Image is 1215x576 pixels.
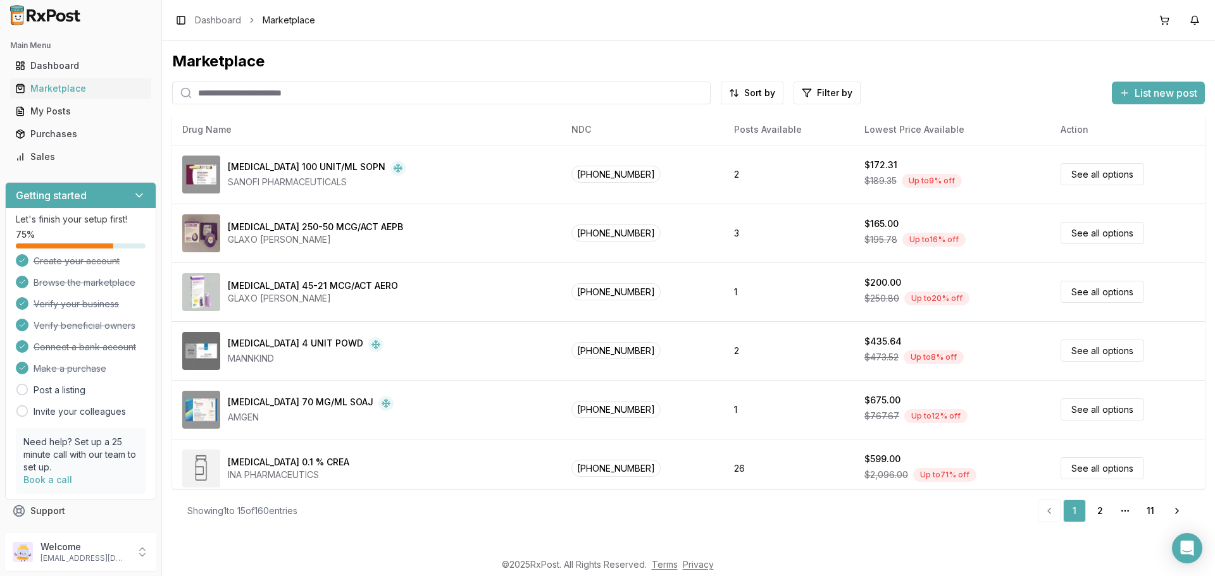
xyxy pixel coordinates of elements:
[1164,499,1190,522] a: Go to next page
[10,123,151,145] a: Purchases
[864,175,897,187] span: $189.35
[864,394,900,407] div: $675.00
[724,380,854,439] td: 1
[571,342,661,359] span: [PHONE_NUMBER]
[5,499,156,522] button: Support
[195,14,241,27] a: Dashboard
[724,114,854,145] th: Posts Available
[10,40,151,51] h2: Main Menu
[561,114,724,145] th: NDC
[182,391,220,429] img: Aimovig 70 MG/ML SOAJ
[182,332,220,370] img: Afrezza 4 UNIT POWD
[30,527,73,540] span: Feedback
[571,460,661,477] span: [PHONE_NUMBER]
[724,145,854,204] td: 2
[10,54,151,77] a: Dashboard
[913,468,976,482] div: Up to 71 % off
[228,233,403,246] div: GLAXO [PERSON_NAME]
[172,114,561,145] th: Drug Name
[34,384,85,396] a: Post a listing
[40,553,128,563] p: [EMAIL_ADDRESS][DOMAIN_NAME]
[864,410,899,422] span: $767.67
[228,352,383,365] div: MANNKIND
[195,14,315,27] nav: breadcrumb
[34,319,135,332] span: Verify beneficial owners
[34,276,135,289] span: Browse the marketplace
[683,559,714,570] a: Privacy
[571,166,661,183] span: [PHONE_NUMBER]
[228,337,363,352] div: [MEDICAL_DATA] 4 UNIT POWD
[5,522,156,545] button: Feedback
[10,145,151,168] a: Sales
[34,362,106,375] span: Make a purchase
[724,439,854,498] td: 26
[864,276,901,289] div: $200.00
[721,82,783,104] button: Sort by
[1050,114,1205,145] th: Action
[1088,499,1111,522] a: 2
[5,147,156,167] button: Sales
[16,228,35,241] span: 75 %
[724,321,854,380] td: 2
[228,161,385,176] div: [MEDICAL_DATA] 100 UNIT/ML SOPN
[864,351,899,364] span: $473.52
[187,505,297,517] div: Showing 1 to 15 of 160 entries
[23,436,138,474] p: Need help? Set up a 25 minute call with our team to set up.
[263,14,315,27] span: Marketplace
[228,176,406,188] div: SANOFI PHARMACEUTICALS
[864,453,900,465] div: $599.00
[864,159,897,171] div: $172.31
[1061,222,1144,244] a: See all options
[864,335,902,348] div: $435.64
[744,87,775,99] span: Sort by
[13,542,33,562] img: User avatar
[34,298,119,310] span: Verify your business
[571,283,661,300] span: [PHONE_NUMBER]
[817,87,852,99] span: Filter by
[40,541,128,553] p: Welcome
[15,59,146,72] div: Dashboard
[571,224,661,242] span: [PHONE_NUMBER]
[724,204,854,262] td: 3
[15,105,146,118] div: My Posts
[902,174,962,188] div: Up to 9 % off
[10,77,151,100] a: Marketplace
[1063,499,1086,522] a: 1
[5,5,86,25] img: RxPost Logo
[228,411,394,424] div: AMGEN
[652,559,678,570] a: Terms
[1112,82,1205,104] button: List new post
[1061,281,1144,303] a: See all options
[1061,457,1144,479] a: See all options
[904,409,968,423] div: Up to 12 % off
[904,291,969,305] div: Up to 20 % off
[864,469,908,481] span: $2,096.00
[34,255,120,267] span: Create your account
[15,128,146,140] div: Purchases
[854,114,1050,145] th: Lowest Price Available
[1139,499,1162,522] a: 11
[1038,499,1190,522] nav: pagination
[571,401,661,418] span: [PHONE_NUMBER]
[10,100,151,123] a: My Posts
[1061,163,1144,185] a: See all options
[228,456,349,469] div: [MEDICAL_DATA] 0.1 % CREA
[228,279,398,292] div: [MEDICAL_DATA] 45-21 MCG/ACT AERO
[794,82,861,104] button: Filter by
[182,156,220,193] img: Admelog SoloStar 100 UNIT/ML SOPN
[23,474,72,485] a: Book a call
[228,292,398,305] div: GLAXO [PERSON_NAME]
[1061,340,1144,362] a: See all options
[904,350,964,364] div: Up to 8 % off
[15,150,146,163] div: Sales
[228,396,373,411] div: [MEDICAL_DATA] 70 MG/ML SOAJ
[182,273,220,311] img: Advair HFA 45-21 MCG/ACT AERO
[16,213,146,226] p: Let's finish your setup first!
[864,233,897,246] span: $195.78
[228,221,403,233] div: [MEDICAL_DATA] 250-50 MCG/ACT AEPB
[15,82,146,95] div: Marketplace
[864,292,899,305] span: $250.80
[34,341,136,353] span: Connect a bank account
[16,188,87,203] h3: Getting started
[1061,398,1144,420] a: See all options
